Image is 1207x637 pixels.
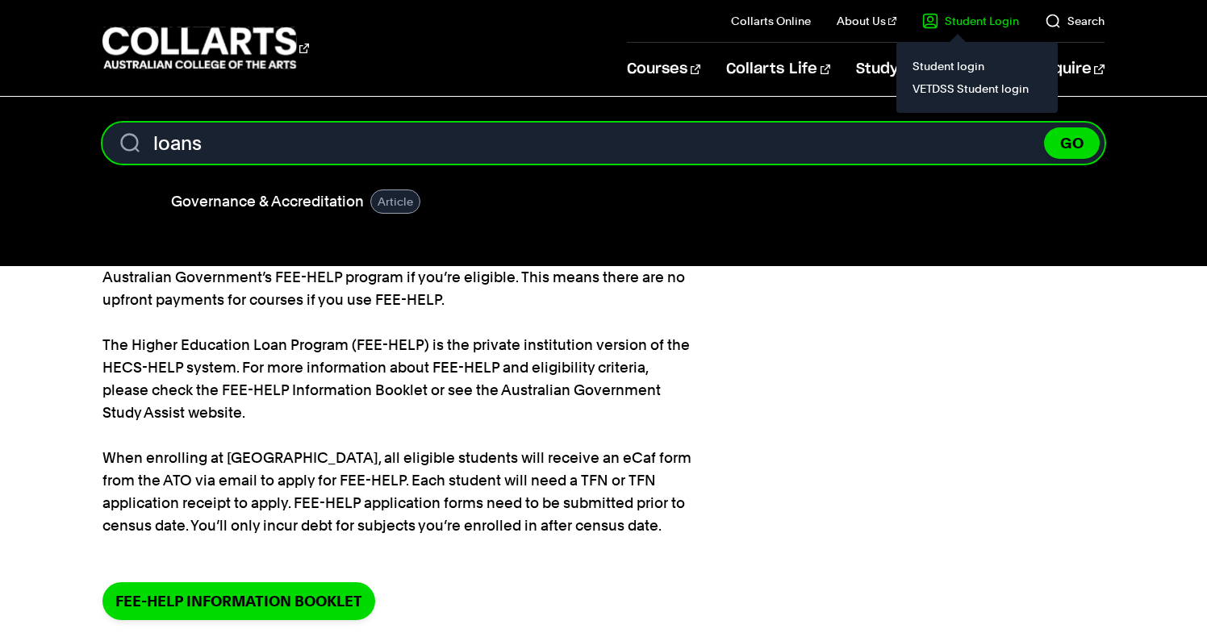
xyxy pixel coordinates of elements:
a: Governance & Accreditation [171,190,364,213]
div: Article [370,189,420,214]
button: GO [1044,127,1100,159]
p: All higher education courses offered at [GEOGRAPHIC_DATA] are supported by the Australian Governm... [102,244,691,537]
a: Collarts Online [731,13,811,29]
a: Courses [627,43,700,96]
a: Enquire [1034,43,1105,96]
form: Search [102,123,1105,164]
a: Study Information [856,43,1008,96]
div: Go to homepage [102,25,309,71]
a: Search [1045,13,1105,29]
a: VETDSS Student login [909,77,1045,100]
a: Student Login [922,13,1019,29]
a: FEE-HELP information booklet [102,582,375,620]
a: About Us [837,13,896,29]
input: Enter Search Term [102,123,1105,164]
a: Student login [909,55,1045,77]
a: Collarts Life [726,43,830,96]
